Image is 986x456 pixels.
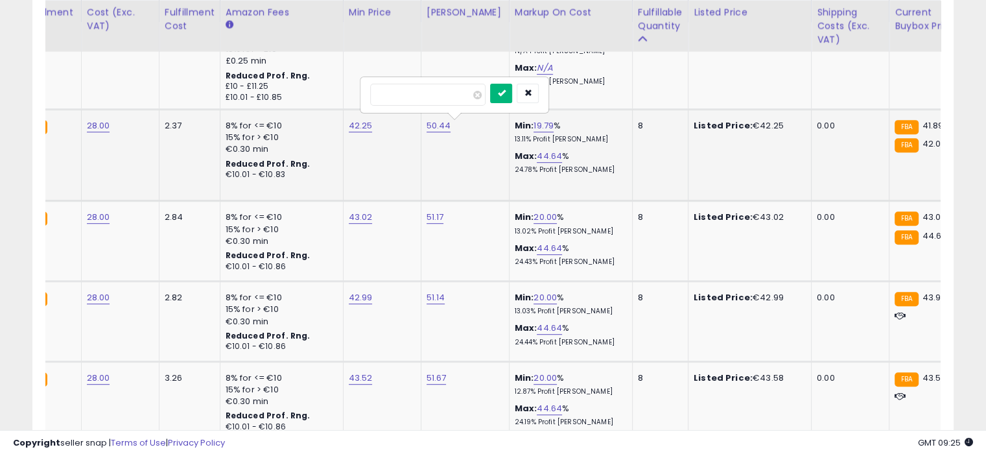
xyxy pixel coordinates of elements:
[537,62,552,75] a: N/A
[515,242,537,254] b: Max:
[922,291,941,304] span: 43.9
[515,307,622,316] p: 13.03% Profit [PERSON_NAME]
[23,6,75,19] div: Fulfillment
[226,158,311,169] b: Reduced Prof. Rng.
[515,62,537,74] b: Max:
[226,70,311,81] b: Reduced Prof. Rng.
[226,384,333,396] div: 15% for > €10
[427,291,445,304] a: 51.14
[226,235,333,247] div: €0.30 min
[515,120,622,144] div: %
[165,372,210,384] div: 3.26
[515,119,534,132] b: Min:
[638,292,678,304] div: 8
[817,211,879,223] div: 0.00
[694,372,801,384] div: €43.58
[427,211,444,224] a: 51.17
[895,211,919,226] small: FBA
[226,6,338,19] div: Amazon Fees
[515,372,622,396] div: %
[226,211,333,223] div: 8% for <= €10
[427,119,451,132] a: 50.44
[534,211,557,224] a: 20.00
[427,372,447,385] a: 51.67
[165,292,210,304] div: 2.82
[515,372,534,384] b: Min:
[515,211,534,223] b: Min:
[226,341,333,352] div: €10.01 - €10.86
[537,322,562,335] a: 44.64
[226,19,233,31] small: Amazon Fees.
[515,258,622,267] p: 24.43% Profit [PERSON_NAME]
[226,92,333,103] div: £10.01 - £10.85
[694,211,801,223] div: €43.02
[895,138,919,152] small: FBA
[226,410,311,421] b: Reduced Prof. Rng.
[694,291,753,304] b: Listed Price:
[515,338,622,347] p: 24.44% Profit [PERSON_NAME]
[87,211,110,224] a: 28.00
[226,120,333,132] div: 8% for <= €10
[895,120,919,134] small: FBA
[226,250,311,261] b: Reduced Prof. Rng.
[515,291,534,304] b: Min:
[226,169,333,180] div: €10.01 - €10.83
[638,120,678,132] div: 8
[13,437,60,449] strong: Copyright
[515,402,537,414] b: Max:
[537,242,562,255] a: 44.64
[537,402,562,415] a: 44.64
[922,138,946,150] span: 42.05
[895,230,919,245] small: FBA
[349,372,373,385] a: 43.52
[922,372,946,384] span: 43.58
[922,211,946,223] span: 43.02
[515,322,537,334] b: Max:
[509,1,632,52] th: The percentage added to the cost of goods (COGS) that forms the calculator for Min & Max prices.
[349,6,416,19] div: Min Price
[515,292,622,316] div: %
[922,230,946,242] span: 44.65
[226,396,333,407] div: €0.30 min
[694,119,753,132] b: Listed Price:
[638,211,678,223] div: 8
[817,372,879,384] div: 0.00
[534,372,557,385] a: 20.00
[534,291,557,304] a: 20.00
[638,372,678,384] div: 8
[111,437,166,449] a: Terms of Use
[694,292,801,304] div: €42.99
[515,150,622,174] div: %
[168,437,225,449] a: Privacy Policy
[895,372,919,387] small: FBA
[515,418,622,427] p: 24.19% Profit [PERSON_NAME]
[534,119,554,132] a: 19.79
[515,165,622,174] p: 24.78% Profit [PERSON_NAME]
[515,387,622,396] p: 12.87% Profit [PERSON_NAME]
[694,6,806,19] div: Listed Price
[922,119,943,132] span: 41.89
[515,243,622,267] div: %
[349,291,373,304] a: 42.99
[349,211,373,224] a: 43.02
[817,292,879,304] div: 0.00
[87,372,110,385] a: 28.00
[515,211,622,235] div: %
[515,403,622,427] div: %
[895,6,961,33] div: Current Buybox Price
[515,227,622,236] p: 13.02% Profit [PERSON_NAME]
[817,120,879,132] div: 0.00
[226,143,333,155] div: €0.30 min
[515,77,622,86] p: N/A Profit [PERSON_NAME]
[226,81,333,92] div: £10 - £11.25
[87,291,110,304] a: 28.00
[638,6,683,33] div: Fulfillable Quantity
[918,437,973,449] span: 2025-09-8 09:25 GMT
[87,6,154,33] div: Cost (Exc. VAT)
[349,119,373,132] a: 42.25
[226,132,333,143] div: 15% for > €10
[226,304,333,315] div: 15% for > €10
[13,437,225,450] div: seller snap | |
[165,120,210,132] div: 2.37
[515,322,622,346] div: %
